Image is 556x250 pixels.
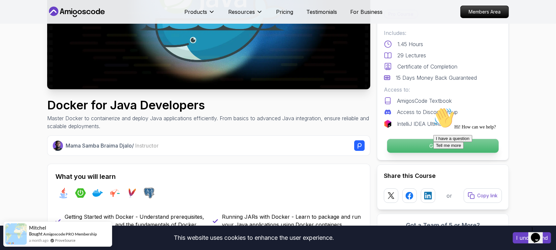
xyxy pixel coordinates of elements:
[396,74,477,82] p: 15 Days Money Back Guaranteed
[3,20,65,25] span: Hi! How can we help?
[66,142,159,150] p: Mama Samba Braima Djalo /
[528,224,549,243] iframe: chat widget
[397,97,452,105] p: AmigosCode Textbook
[75,188,86,198] img: spring-boot logo
[5,231,503,245] div: This website uses cookies to enhance the user experience.
[5,223,27,245] img: provesource social proof notification image
[384,29,502,37] p: Includes:
[431,105,549,220] iframe: chat widget
[127,188,137,198] img: maven logo
[184,8,215,21] button: Products
[306,8,337,16] a: Testimonials
[29,231,43,236] span: Bought
[384,120,392,128] img: jetbrains logo
[228,8,263,21] button: Resources
[58,188,69,198] img: java logo
[384,171,502,181] h2: Share this Course
[65,213,205,229] p: Getting Started with Docker - Understand prerequisites, environment setup, and the fundamentals o...
[144,188,154,198] img: postgres logo
[43,232,97,236] a: Amigoscode PRO Membership
[222,213,362,229] p: Running JARs with Docker - Learn to package and run your Java applications using Docker containers.
[184,8,207,16] p: Products
[397,108,458,116] p: Access to Discord Group
[384,221,502,230] h3: Got a Team of 5 or More?
[92,188,103,198] img: docker logo
[29,225,46,231] span: Mitchel
[460,6,509,18] a: Members Area
[53,141,63,151] img: Nelson Djalo
[397,51,426,59] p: 29 Lectures
[135,142,159,149] span: Instructor
[109,188,120,198] img: jib logo
[47,114,370,130] p: Master Docker to containerize and deploy Java applications efficiently. From basics to advanced J...
[384,86,502,94] p: Access to:
[350,8,383,16] a: For Business
[3,30,42,37] button: I have a question
[228,8,255,16] p: Resources
[513,232,551,243] button: Accept cookies
[276,8,293,16] a: Pricing
[397,63,457,70] p: Certificate of Completion
[3,3,121,44] div: 👋Hi! How can we help?I have a questionTell me more
[29,237,48,243] span: a month ago
[387,139,499,153] p: Get Started
[3,3,24,24] img: :wave:
[47,98,370,112] h1: Docker for Java Developers
[461,6,509,18] p: Members Area
[3,37,33,44] button: Tell me more
[397,40,423,48] p: 1.45 Hours
[397,120,447,128] p: IntelliJ IDEA Ultimate
[55,237,76,243] a: ProveSource
[387,139,499,153] button: Get Started
[55,172,362,181] h2: What you will learn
